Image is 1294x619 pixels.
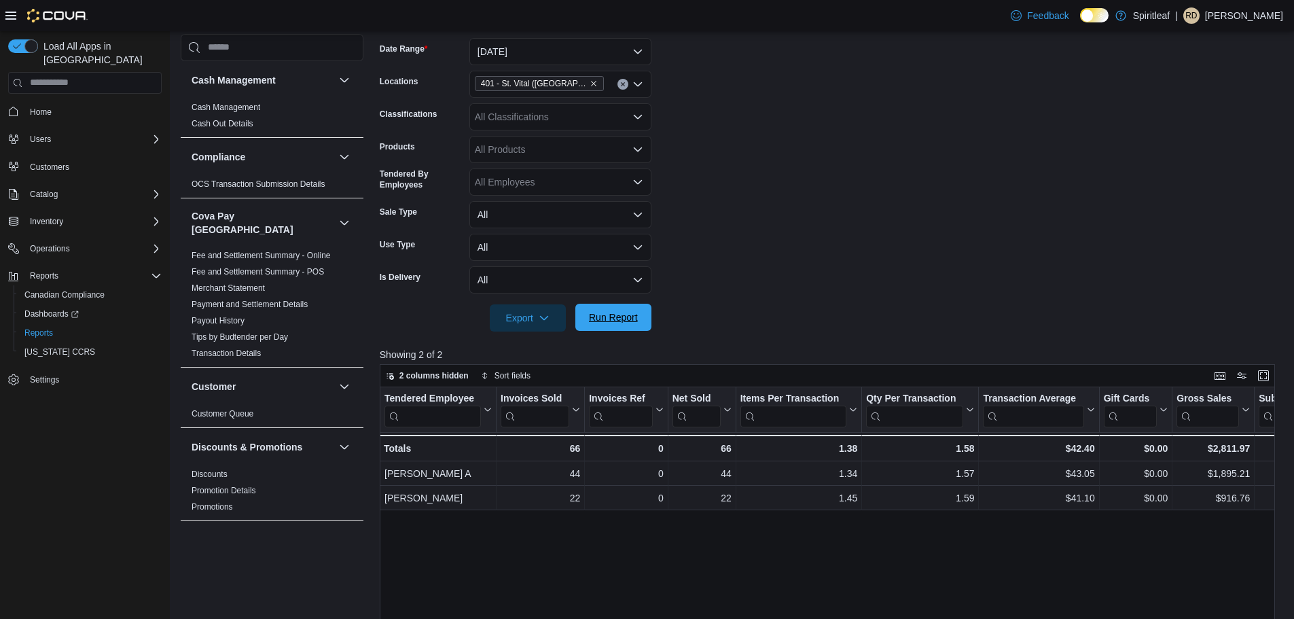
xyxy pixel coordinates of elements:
button: Cash Management [336,72,353,88]
div: Gross Sales [1176,392,1239,405]
button: Export [490,304,566,332]
button: All [469,201,651,228]
div: Compliance [181,176,363,198]
span: 401 - St. Vital ([GEOGRAPHIC_DATA]) [481,77,587,90]
span: Canadian Compliance [19,287,162,303]
span: 2 columns hidden [399,370,469,381]
button: Users [24,131,56,147]
button: Remove 401 - St. Vital (Winnipeg) from selection in this group [590,79,598,88]
button: Catalog [3,185,167,204]
div: 66 [672,440,731,457]
div: 44 [672,465,732,482]
span: Run Report [589,311,638,324]
button: Open list of options [632,144,643,155]
label: Sale Type [380,207,417,217]
a: Feedback [1005,2,1074,29]
button: Display options [1234,368,1250,384]
button: Run Report [575,304,651,331]
img: Cova [27,9,88,22]
button: Invoices Sold [501,392,580,427]
button: Settings [3,370,167,389]
div: Totals [384,440,492,457]
div: [PERSON_NAME] [384,490,492,506]
div: Invoices Ref [589,392,652,405]
input: Dark Mode [1080,8,1109,22]
button: Sort fields [475,368,536,384]
button: Reports [24,268,64,284]
span: Customers [24,158,162,175]
button: Cova Pay [GEOGRAPHIC_DATA] [336,215,353,231]
span: Fee and Settlement Summary - POS [192,266,324,277]
button: Operations [3,239,167,258]
h3: Customer [192,380,236,393]
button: Compliance [336,149,353,165]
a: OCS Transaction Submission Details [192,179,325,189]
div: $0.00 [1103,440,1168,457]
button: Enter fullscreen [1255,368,1272,384]
div: 22 [501,490,580,506]
div: 0 [589,490,663,506]
p: [PERSON_NAME] [1205,7,1283,24]
div: Tendered Employee [384,392,481,405]
a: Payment and Settlement Details [192,300,308,309]
div: Gift Card Sales [1103,392,1157,427]
a: Fee and Settlement Summary - Online [192,251,331,260]
button: [DATE] [469,38,651,65]
span: Catalog [30,189,58,200]
div: $41.10 [983,490,1094,506]
button: Open list of options [632,111,643,122]
button: Net Sold [672,392,731,427]
label: Classifications [380,109,437,120]
button: Compliance [192,150,334,164]
button: Open list of options [632,177,643,188]
a: Customer Queue [192,409,253,419]
button: Discounts & Promotions [336,439,353,455]
button: 2 columns hidden [380,368,474,384]
span: 401 - St. Vital (Winnipeg) [475,76,604,91]
span: Feedback [1027,9,1068,22]
div: Invoices Sold [501,392,569,405]
button: Qty Per Transaction [866,392,974,427]
div: Net Sold [672,392,720,427]
span: Fee and Settlement Summary - Online [192,250,331,261]
span: Customers [30,162,69,173]
a: Cash Out Details [192,119,253,128]
span: Inventory [30,216,63,227]
span: Users [24,131,162,147]
span: Inventory [24,213,162,230]
a: Dashboards [19,306,84,322]
label: Use Type [380,239,415,250]
button: [US_STATE] CCRS [14,342,167,361]
button: Home [3,102,167,122]
span: Home [24,103,162,120]
span: Operations [30,243,70,254]
a: Canadian Compliance [19,287,110,303]
div: Invoices Ref [589,392,652,427]
span: Tips by Budtender per Day [192,332,288,342]
button: Users [3,130,167,149]
h3: Discounts & Promotions [192,440,302,454]
div: $42.40 [983,440,1094,457]
a: Discounts [192,470,228,479]
button: Customers [3,157,167,177]
button: Catalog [24,186,63,202]
h3: Cova Pay [GEOGRAPHIC_DATA] [192,209,334,236]
div: Discounts & Promotions [181,466,363,520]
div: $1,895.21 [1176,465,1250,482]
div: 1.59 [866,490,974,506]
label: Date Range [380,43,428,54]
span: Washington CCRS [19,344,162,360]
span: Dashboards [19,306,162,322]
span: Reports [19,325,162,341]
div: 1.57 [866,465,974,482]
button: Customer [336,378,353,395]
button: Items Per Transaction [740,392,857,427]
button: Inventory [24,213,69,230]
a: Home [24,104,57,120]
span: Reports [30,270,58,281]
span: Transaction Details [192,348,261,359]
button: Operations [24,241,75,257]
div: 0 [589,440,663,457]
